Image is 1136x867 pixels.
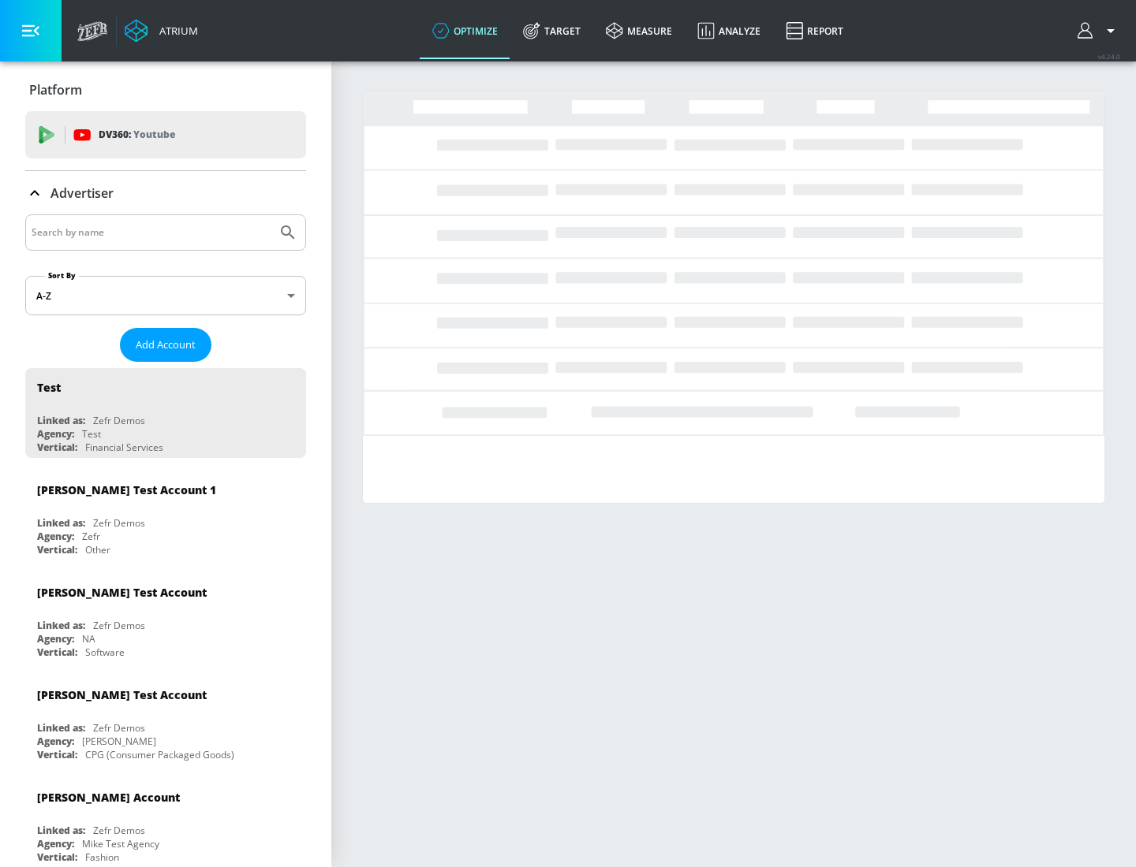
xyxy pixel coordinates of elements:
div: Linked as: [37,619,85,632]
div: Agency: [37,735,74,748]
p: Advertiser [50,184,114,202]
div: Zefr Demos [93,619,145,632]
div: Test [37,380,61,395]
div: Mike Test Agency [82,837,159,850]
p: Platform [29,81,82,99]
div: Agency: [37,530,74,543]
div: Linked as: [37,516,85,530]
div: Zefr Demos [93,414,145,427]
div: Agency: [37,632,74,646]
div: TestLinked as:Zefr DemosAgency:TestVertical:Financial Services [25,368,306,458]
div: [PERSON_NAME] Test AccountLinked as:Zefr DemosAgency:[PERSON_NAME]Vertical:CPG (Consumer Packaged... [25,675,306,765]
a: Report [773,2,856,59]
div: [PERSON_NAME] Account [37,790,180,805]
div: [PERSON_NAME] Test AccountLinked as:Zefr DemosAgency:NAVertical:Software [25,573,306,663]
div: Platform [25,68,306,112]
div: Zefr Demos [93,824,145,837]
a: measure [593,2,685,59]
div: Linked as: [37,414,85,427]
div: Vertical: [37,646,77,659]
input: Search by name [32,222,271,243]
a: Atrium [125,19,198,43]
div: Agency: [37,837,74,850]
div: Advertiser [25,171,306,215]
div: [PERSON_NAME] Test Account [37,585,207,600]
div: Software [85,646,125,659]
div: [PERSON_NAME] Test Account 1Linked as:Zefr DemosAgency:ZefrVertical:Other [25,471,306,560]
a: optimize [420,2,510,59]
div: Test [82,427,101,441]
span: v 4.24.0 [1098,52,1120,61]
span: Add Account [136,336,196,354]
div: Vertical: [37,543,77,556]
div: NA [82,632,95,646]
div: Fashion [85,850,119,864]
div: Vertical: [37,441,77,454]
div: Vertical: [37,748,77,761]
div: Linked as: [37,824,85,837]
div: Zefr Demos [93,516,145,530]
a: Target [510,2,593,59]
div: Zefr [82,530,100,543]
div: Zefr Demos [93,721,145,735]
div: Linked as: [37,721,85,735]
a: Analyze [685,2,773,59]
div: Financial Services [85,441,163,454]
div: DV360: Youtube [25,111,306,158]
div: [PERSON_NAME] Test Account 1 [37,482,216,497]
div: Other [85,543,110,556]
div: CPG (Consumer Packaged Goods) [85,748,234,761]
div: A-Z [25,276,306,315]
p: Youtube [133,126,175,143]
div: Atrium [153,24,198,38]
div: [PERSON_NAME] [82,735,156,748]
label: Sort By [45,270,79,281]
div: [PERSON_NAME] Test Account [37,687,207,702]
div: Vertical: [37,850,77,864]
p: DV360: [99,126,175,143]
div: Agency: [37,427,74,441]
button: Add Account [120,328,211,362]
